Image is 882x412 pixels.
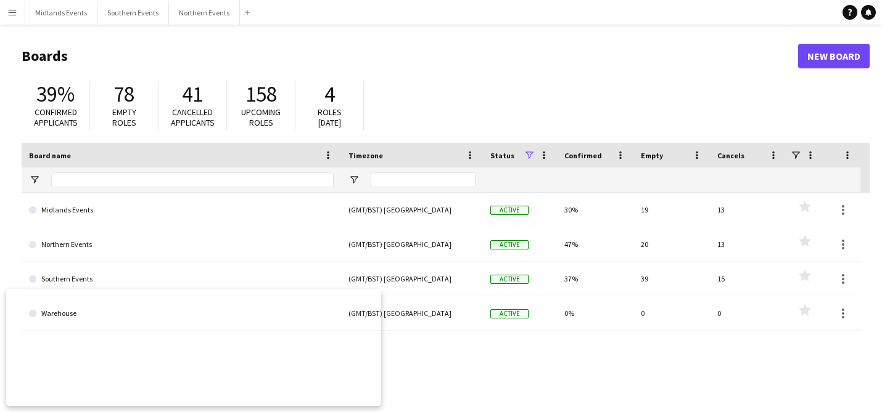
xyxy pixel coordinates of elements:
[112,107,136,128] span: Empty roles
[324,81,335,108] span: 4
[29,193,334,227] a: Midlands Events
[490,240,529,249] span: Active
[633,262,710,296] div: 39
[171,107,215,128] span: Cancelled applicants
[798,44,870,68] a: New Board
[564,151,602,160] span: Confirmed
[633,193,710,227] div: 19
[29,174,40,185] button: Open Filter Menu
[490,275,529,284] span: Active
[490,309,529,318] span: Active
[371,172,476,187] input: Timezone Filter Input
[557,262,633,296] div: 37%
[490,206,529,215] span: Active
[113,81,134,108] span: 78
[557,296,633,330] div: 0%
[710,227,786,261] div: 13
[633,227,710,261] div: 20
[29,151,71,160] span: Board name
[51,172,334,187] input: Board name Filter Input
[348,174,360,185] button: Open Filter Menu
[633,296,710,330] div: 0
[29,227,334,262] a: Northern Events
[557,193,633,227] div: 30%
[25,1,97,25] button: Midlands Events
[6,289,381,406] iframe: Popup CTA
[169,1,240,25] button: Northern Events
[245,81,277,108] span: 158
[182,81,203,108] span: 41
[34,107,78,128] span: Confirmed applicants
[490,151,514,160] span: Status
[36,81,75,108] span: 39%
[318,107,342,128] span: Roles [DATE]
[241,107,281,128] span: Upcoming roles
[717,151,744,160] span: Cancels
[97,1,169,25] button: Southern Events
[710,296,786,330] div: 0
[710,262,786,296] div: 15
[557,227,633,261] div: 47%
[641,151,663,160] span: Empty
[348,151,383,160] span: Timezone
[341,193,483,227] div: (GMT/BST) [GEOGRAPHIC_DATA]
[22,47,798,65] h1: Boards
[341,262,483,296] div: (GMT/BST) [GEOGRAPHIC_DATA]
[341,227,483,261] div: (GMT/BST) [GEOGRAPHIC_DATA]
[29,262,334,296] a: Southern Events
[710,193,786,227] div: 13
[341,296,483,330] div: (GMT/BST) [GEOGRAPHIC_DATA]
